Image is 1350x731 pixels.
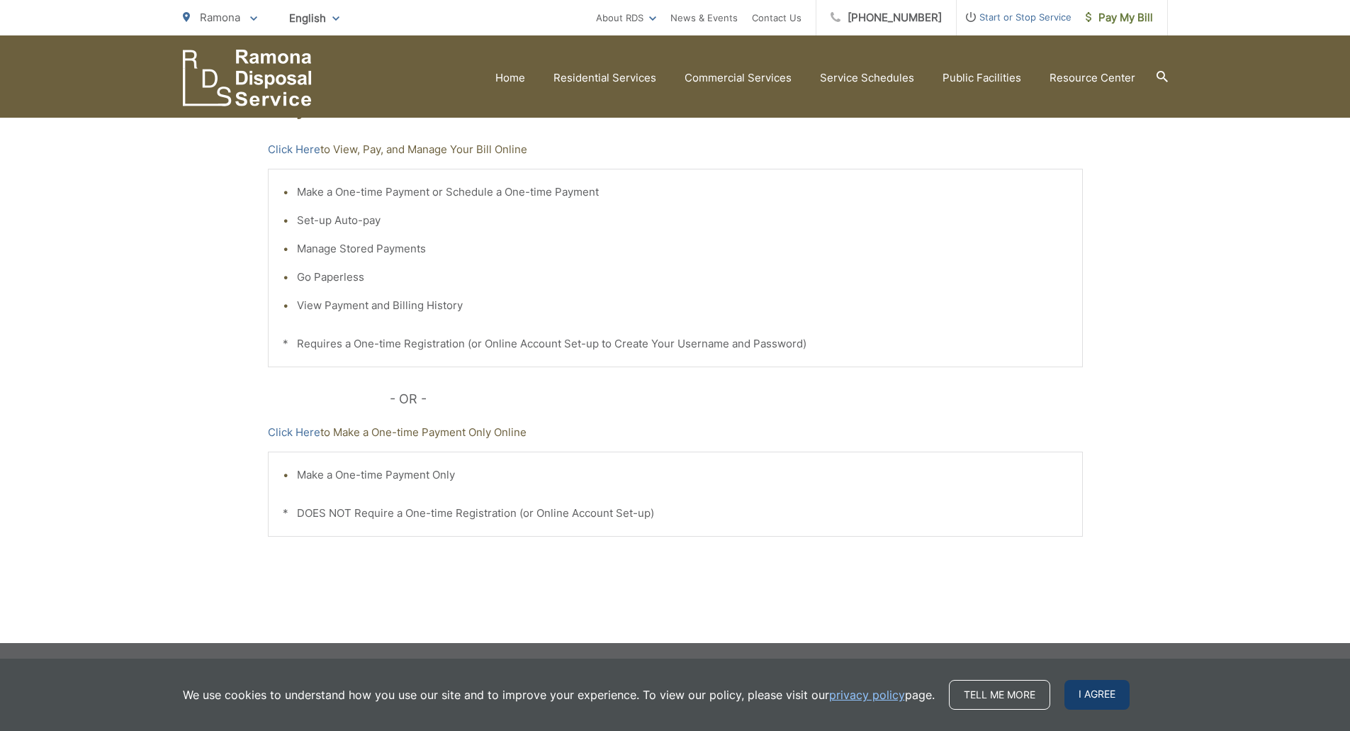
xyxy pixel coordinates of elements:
a: Resource Center [1050,69,1135,87]
li: Manage Stored Payments [297,240,1068,257]
span: Ramona [200,11,240,24]
a: News & Events [670,9,738,26]
span: I agree [1064,680,1130,710]
a: privacy policy [829,686,905,703]
li: Set-up Auto-pay [297,212,1068,229]
a: Home [495,69,525,87]
a: Tell me more [949,680,1050,710]
p: to Make a One-time Payment Only Online [268,424,1083,441]
p: to View, Pay, and Manage Your Bill Online [268,141,1083,158]
a: Public Facilities [943,69,1021,87]
a: Contact Us [752,9,801,26]
span: Pay My Bill [1086,9,1153,26]
p: - OR - [390,389,1083,410]
li: View Payment and Billing History [297,297,1068,314]
li: Make a One-time Payment or Schedule a One-time Payment [297,184,1068,201]
p: We use cookies to understand how you use our site and to improve your experience. To view our pol... [183,686,935,703]
span: English [279,6,350,30]
a: Service Schedules [820,69,914,87]
li: Make a One-time Payment Only [297,467,1068,484]
p: * DOES NOT Require a One-time Registration (or Online Account Set-up) [283,505,1068,522]
a: Click Here [268,141,320,158]
a: About RDS [596,9,656,26]
li: Go Paperless [297,269,1068,286]
a: Click Here [268,424,320,441]
p: * Requires a One-time Registration (or Online Account Set-up to Create Your Username and Password) [283,335,1068,352]
a: Commercial Services [685,69,792,87]
a: EDCD logo. Return to the homepage. [183,50,312,106]
a: Residential Services [553,69,656,87]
